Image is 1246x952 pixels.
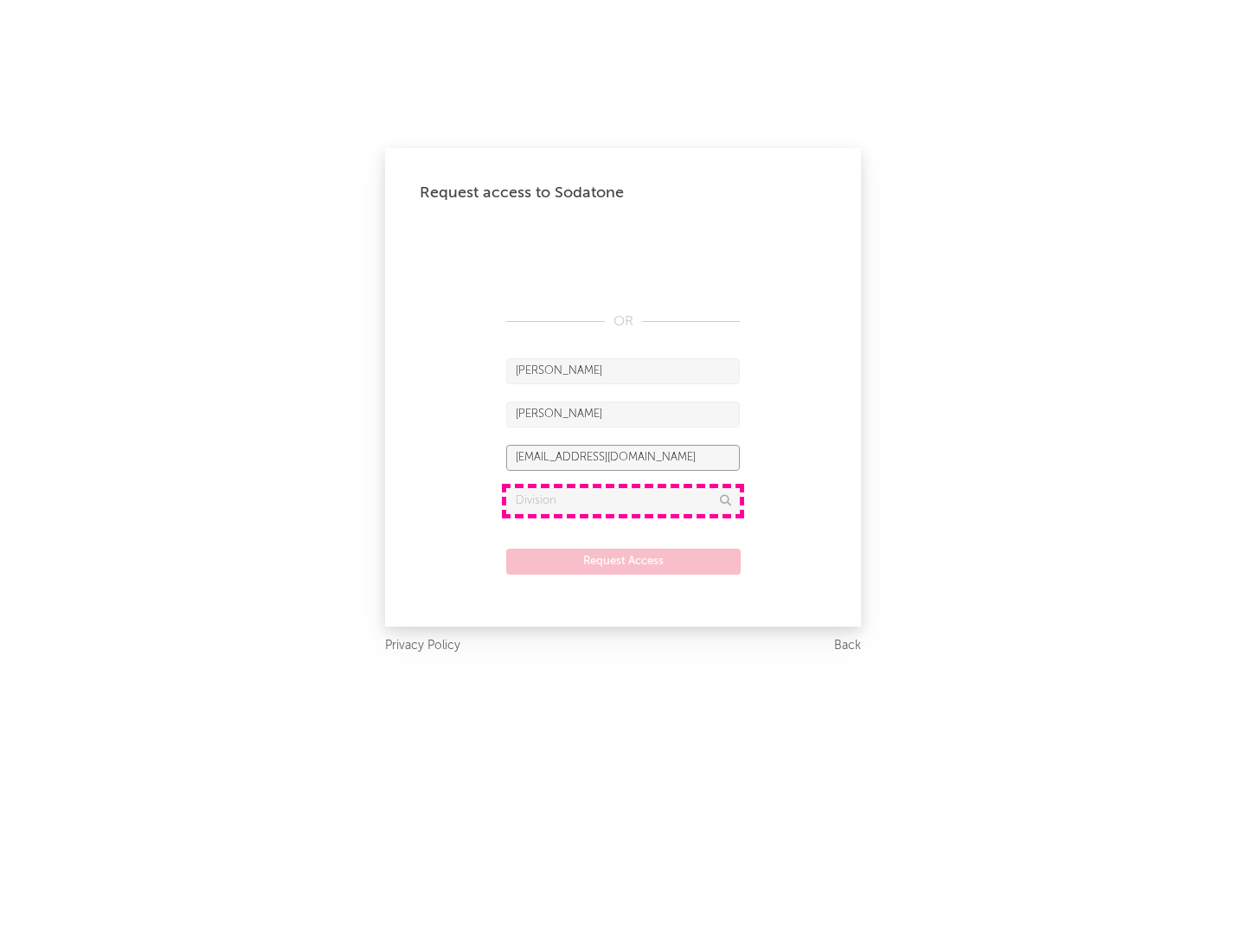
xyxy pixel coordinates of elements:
[506,358,740,384] input: First Name
[506,549,741,575] button: Request Access
[506,402,740,428] input: Last Name
[506,312,740,332] div: OR
[506,445,740,471] input: Email
[420,183,826,203] div: Request access to Sodatone
[506,488,740,514] input: Division
[834,635,861,657] a: Back
[385,635,460,657] a: Privacy Policy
